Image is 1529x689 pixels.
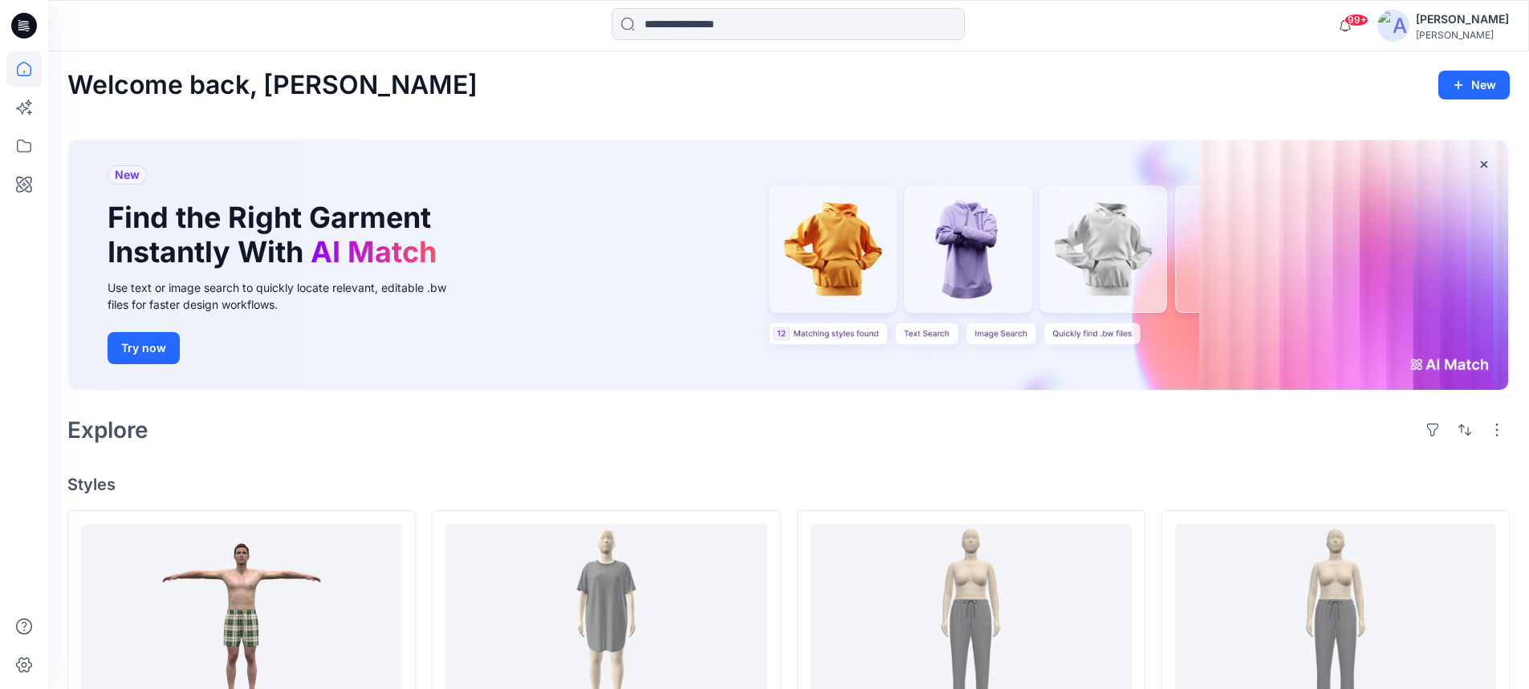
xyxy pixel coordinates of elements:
h4: Styles [67,475,1510,494]
span: AI Match [311,234,437,270]
h1: Find the Right Garment Instantly With [108,201,445,270]
button: Try now [108,332,180,364]
div: [PERSON_NAME] [1416,10,1509,29]
div: [PERSON_NAME] [1416,29,1509,41]
h2: Welcome back, [PERSON_NAME] [67,71,478,100]
button: New [1438,71,1510,99]
h2: Explore [67,417,148,443]
div: Use text or image search to quickly locate relevant, editable .bw files for faster design workflows. [108,279,469,313]
img: avatar [1377,10,1409,42]
span: New [115,165,140,184]
span: 99+ [1344,14,1368,26]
